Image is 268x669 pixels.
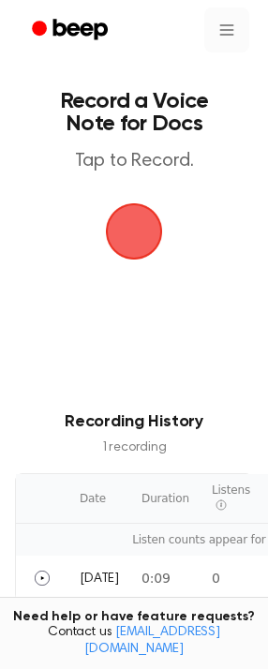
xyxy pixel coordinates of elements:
th: Date [68,474,130,524]
th: Duration [130,474,201,524]
td: 0:09 [130,556,201,601]
a: Beep [19,12,125,49]
h3: Recording History [30,409,238,435]
p: Tap to Record. [34,150,234,173]
p: 1 recording [30,439,238,458]
span: [DATE] [80,572,119,586]
h1: Record a Voice Note for Docs [34,90,234,135]
button: Play [27,563,57,593]
span: Listen count reflects other listeners and records at most one play per listener per hour. It excl... [216,499,227,511]
td: 0 [201,556,261,601]
a: [EMAIL_ADDRESS][DOMAIN_NAME] [84,626,220,656]
th: Listens [201,474,261,524]
img: Beep Logo [106,203,162,260]
button: Open menu [204,7,249,52]
span: Contact us [11,625,257,658]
